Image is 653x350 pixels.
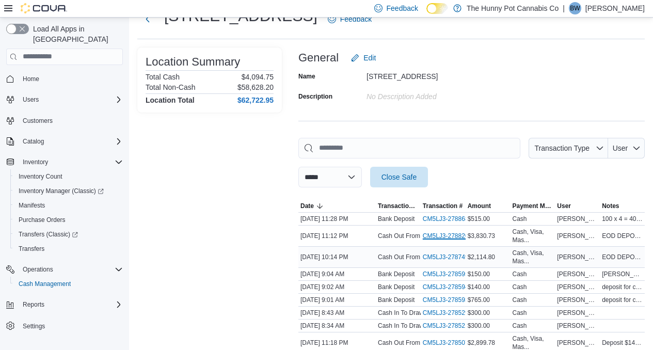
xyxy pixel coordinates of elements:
[2,262,127,277] button: Operations
[387,3,418,13] span: Feedback
[19,135,48,148] button: Catalog
[19,172,62,181] span: Inventory Count
[10,169,127,184] button: Inventory Count
[466,200,511,212] button: Amount
[534,144,590,152] span: Transaction Type
[378,202,419,210] span: Transaction Type
[378,232,473,240] p: Cash Out From Drawer (Drawer 2)
[23,158,48,166] span: Inventory
[10,198,127,213] button: Manifests
[378,253,473,261] p: Cash Out From Drawer (Drawer 1)
[19,93,123,106] span: Users
[19,230,78,238] span: Transfers (Classic)
[298,52,339,64] h3: General
[376,200,421,212] button: Transaction Type
[378,322,460,330] p: Cash In To Drawer (Drawer 2)
[347,47,380,68] button: Edit
[14,278,75,290] a: Cash Management
[29,24,123,44] span: Load All Apps in [GEOGRAPHIC_DATA]
[378,215,415,223] p: Bank Deposit
[23,322,45,330] span: Settings
[19,298,123,311] span: Reports
[557,232,598,240] span: [PERSON_NAME]
[423,309,477,317] a: CM5LJ3-278529External link
[2,297,127,312] button: Reports
[423,270,477,278] a: CM5LJ3-278595External link
[557,322,598,330] span: [PERSON_NAME]
[14,214,123,226] span: Purchase Orders
[468,215,490,223] span: $515.00
[23,75,39,83] span: Home
[298,200,376,212] button: Date
[378,296,415,304] p: Bank Deposit
[19,280,71,288] span: Cash Management
[569,2,581,14] div: Bonnie Wong
[468,283,490,291] span: $140.00
[512,322,527,330] div: Cash
[600,200,645,212] button: Notes
[468,253,495,261] span: $2,114.80
[298,72,315,81] label: Name
[137,9,158,29] button: Next
[468,322,490,330] span: $300.00
[10,242,127,256] button: Transfers
[512,202,553,210] span: Payment Methods
[146,96,195,104] h4: Location Total
[298,251,376,263] div: [DATE] 10:14 PM
[529,138,608,158] button: Transaction Type
[468,270,490,278] span: $150.00
[557,296,598,304] span: [PERSON_NAME]
[467,2,559,14] p: The Hunny Pot Cannabis Co
[19,298,49,311] button: Reports
[300,202,314,210] span: Date
[367,68,505,81] div: [STREET_ADDRESS]
[19,156,52,168] button: Inventory
[602,215,643,223] span: 100 x 4 = 400 50 x 1 = 50 20 x 2 = 40 10 x 2 = 20 5 x 1 = 5 EOD Deposit of [DATE] CBS
[421,200,466,212] button: Transaction #
[14,278,123,290] span: Cash Management
[2,134,127,149] button: Catalog
[512,309,527,317] div: Cash
[512,215,527,223] div: Cash
[19,201,45,210] span: Manifests
[512,270,527,278] div: Cash
[512,296,527,304] div: Cash
[512,283,527,291] div: Cash
[602,283,643,291] span: deposit for cash 2 1 x $50 4 x $20 1 x $10
[613,144,628,152] span: User
[557,253,598,261] span: [PERSON_NAME]
[14,185,108,197] a: Inventory Manager (Classic)
[468,309,490,317] span: $300.00
[19,319,123,332] span: Settings
[602,253,643,261] span: EOD DEPOSIT: $119.50 USED BY [PERSON_NAME]
[557,309,598,317] span: [PERSON_NAME]
[324,9,376,29] a: Feedback
[19,263,57,276] button: Operations
[423,296,477,304] a: CM5LJ3-278593External link
[14,228,123,241] span: Transfers (Classic)
[14,185,123,197] span: Inventory Manager (Classic)
[570,2,580,14] span: BW
[19,72,123,85] span: Home
[468,232,495,240] span: $3,830.73
[19,187,104,195] span: Inventory Manager (Classic)
[19,263,123,276] span: Operations
[602,339,643,347] span: Deposit $140.10 [PERSON_NAME] [PERSON_NAME]
[19,245,44,253] span: Transfers
[370,167,428,187] button: Close Safe
[19,320,49,332] a: Settings
[602,232,643,240] span: EOD DEPOSIT: 403.90 USED BY [PERSON_NAME]
[14,243,49,255] a: Transfers
[378,309,460,317] p: Cash In To Drawer (Drawer 1)
[242,73,274,81] p: $4,094.75
[14,214,70,226] a: Purchase Orders
[14,199,49,212] a: Manifests
[298,230,376,242] div: [DATE] 11:12 PM
[298,281,376,293] div: [DATE] 9:02 AM
[23,96,39,104] span: Users
[512,249,553,265] div: Cash, Visa, Mas...
[298,268,376,280] div: [DATE] 9:04 AM
[298,337,376,349] div: [DATE] 11:18 PM
[510,200,555,212] button: Payment Methods
[468,202,491,210] span: Amount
